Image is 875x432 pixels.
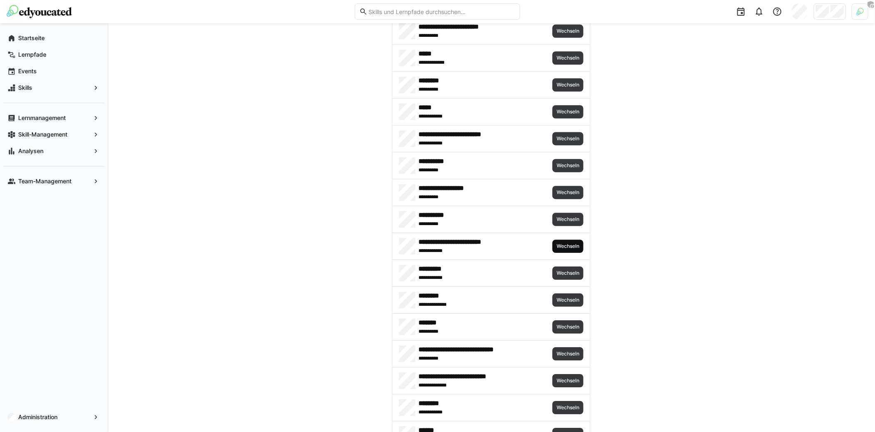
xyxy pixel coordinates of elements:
[556,28,580,34] span: Wechseln
[556,377,580,384] span: Wechseln
[552,132,583,145] button: Wechseln
[552,78,583,91] button: Wechseln
[552,240,583,253] button: Wechseln
[552,159,583,172] button: Wechseln
[556,135,580,142] span: Wechseln
[556,270,580,276] span: Wechseln
[552,293,583,307] button: Wechseln
[552,213,583,226] button: Wechseln
[552,105,583,118] button: Wechseln
[552,24,583,38] button: Wechseln
[552,51,583,65] button: Wechseln
[552,374,583,387] button: Wechseln
[552,320,583,334] button: Wechseln
[556,297,580,303] span: Wechseln
[556,216,580,223] span: Wechseln
[552,266,583,280] button: Wechseln
[556,324,580,330] span: Wechseln
[556,82,580,88] span: Wechseln
[552,347,583,360] button: Wechseln
[556,243,580,250] span: Wechseln
[556,189,580,196] span: Wechseln
[556,350,580,357] span: Wechseln
[556,108,580,115] span: Wechseln
[556,404,580,411] span: Wechseln
[556,162,580,169] span: Wechseln
[552,401,583,414] button: Wechseln
[556,55,580,61] span: Wechseln
[368,8,516,15] input: Skills und Lernpfade durchsuchen…
[552,186,583,199] button: Wechseln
